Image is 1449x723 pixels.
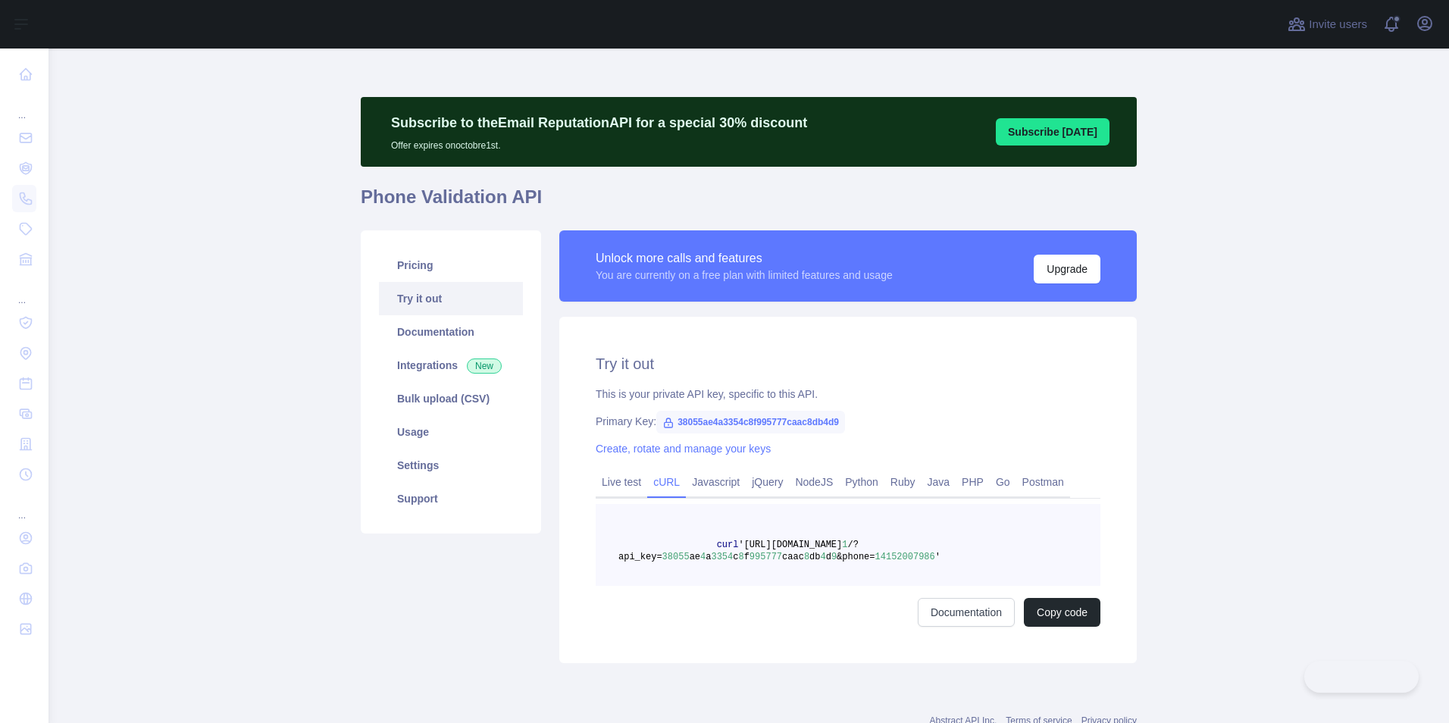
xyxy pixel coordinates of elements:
[686,470,746,494] a: Javascript
[1285,12,1370,36] button: Invite users
[596,414,1100,429] div: Primary Key:
[746,470,789,494] a: jQuery
[596,249,893,268] div: Unlock more calls and features
[690,552,700,562] span: ae
[12,91,36,121] div: ...
[12,491,36,521] div: ...
[996,118,1109,146] button: Subscribe [DATE]
[935,552,940,562] span: '
[826,552,831,562] span: d
[733,552,738,562] span: c
[875,552,935,562] span: 14152007986
[1304,661,1419,693] iframe: Toggle Customer Support
[711,552,733,562] span: 3354
[782,552,804,562] span: caac
[1024,598,1100,627] button: Copy code
[596,387,1100,402] div: This is your private API key, specific to this API.
[789,470,839,494] a: NodeJS
[922,470,956,494] a: Java
[956,470,990,494] a: PHP
[809,552,820,562] span: db
[596,353,1100,374] h2: Try it out
[12,276,36,306] div: ...
[750,552,782,562] span: 995777
[391,112,807,133] p: Subscribe to the Email Reputation API for a special 30 % discount
[831,552,837,562] span: 9
[706,552,711,562] span: a
[467,358,502,374] span: New
[379,315,523,349] a: Documentation
[700,552,706,562] span: 4
[839,470,884,494] a: Python
[821,552,826,562] span: 4
[804,552,809,562] span: 8
[738,540,842,550] span: '[URL][DOMAIN_NAME]
[1034,255,1100,283] button: Upgrade
[717,540,739,550] span: curl
[596,268,893,283] div: You are currently on a free plan with limited features and usage
[662,552,690,562] span: 38055
[379,449,523,482] a: Settings
[1016,470,1070,494] a: Postman
[379,415,523,449] a: Usage
[647,470,686,494] a: cURL
[379,482,523,515] a: Support
[656,411,845,433] span: 38055ae4a3354c8f995777caac8db4d9
[596,470,647,494] a: Live test
[738,552,743,562] span: 8
[379,382,523,415] a: Bulk upload (CSV)
[379,349,523,382] a: Integrations New
[1309,16,1367,33] span: Invite users
[837,552,875,562] span: &phone=
[884,470,922,494] a: Ruby
[596,443,771,455] a: Create, rotate and manage your keys
[379,249,523,282] a: Pricing
[361,185,1137,221] h1: Phone Validation API
[391,133,807,152] p: Offer expires on octobre 1st.
[842,540,847,550] span: 1
[744,552,750,562] span: f
[918,598,1015,627] a: Documentation
[990,470,1016,494] a: Go
[379,282,523,315] a: Try it out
